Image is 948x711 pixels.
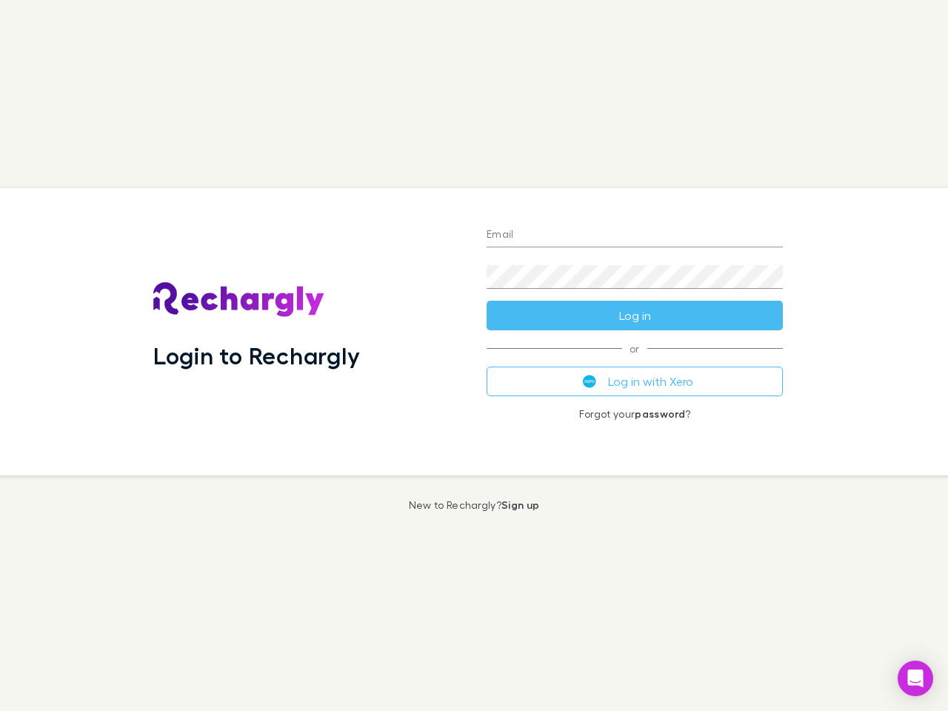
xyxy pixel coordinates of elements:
a: Sign up [501,498,539,511]
div: Open Intercom Messenger [898,661,933,696]
img: Rechargly's Logo [153,282,325,318]
img: Xero's logo [583,375,596,388]
p: New to Rechargly? [409,499,540,511]
button: Log in with Xero [487,367,783,396]
a: password [635,407,685,420]
p: Forgot your ? [487,408,783,420]
button: Log in [487,301,783,330]
span: or [487,348,783,349]
h1: Login to Rechargly [153,341,360,370]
